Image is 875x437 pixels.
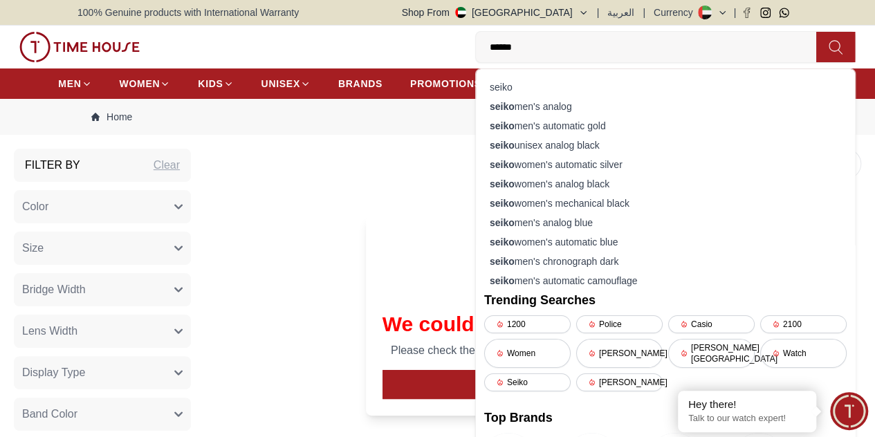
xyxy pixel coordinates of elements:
div: Casio [668,315,755,333]
span: Band Color [22,406,77,422]
div: Chat Widget [830,392,868,430]
span: KIDS [198,77,223,91]
span: Size [22,240,44,257]
nav: Breadcrumb [77,99,798,135]
button: Display Type [14,356,191,389]
div: women's mechanical black [484,194,847,213]
button: العربية [607,6,634,19]
span: | [643,6,645,19]
strong: seiko [490,159,515,170]
a: Instagram [760,8,771,18]
div: unisex analog black [484,136,847,155]
div: Police [576,315,663,333]
a: Home [91,110,132,124]
div: men's analog blue [484,213,847,232]
button: Shop From[GEOGRAPHIC_DATA] [402,6,589,19]
p: Talk to our watch expert! [688,413,806,425]
div: Currency [654,6,699,19]
strong: seiko [490,217,515,228]
h2: Top Brands [484,408,847,427]
div: men's analog [484,97,847,116]
button: Color [14,190,191,223]
span: Display Type [22,364,85,381]
div: men's automatic camouflage [484,271,847,290]
button: Band Color [14,398,191,431]
div: Women [484,339,571,368]
button: Lens Width [14,315,191,348]
span: BRANDS [338,77,383,91]
span: WOMEN [120,77,160,91]
div: [PERSON_NAME] [576,339,663,368]
strong: seiko [490,178,515,189]
h3: Filter By [25,157,80,174]
div: men's chronograph dark [484,252,847,271]
strong: seiko [490,198,515,209]
h2: Trending Searches [484,290,847,310]
button: Size [14,232,191,265]
span: MEN [58,77,81,91]
div: [PERSON_NAME] [576,373,663,391]
div: women's automatic silver [484,155,847,174]
span: | [597,6,600,19]
div: women's analog black [484,174,847,194]
button: Go to Back [383,370,681,399]
button: Bridge Width [14,273,191,306]
strong: seiko [490,275,515,286]
a: WOMEN [120,71,171,96]
span: Bridge Width [22,281,86,298]
a: PROMOTIONS [410,71,492,96]
h1: We couldn't find any matches! [383,312,681,337]
div: [PERSON_NAME][GEOGRAPHIC_DATA] [668,339,755,368]
div: seiko [484,77,847,97]
a: BRANDS [338,71,383,96]
img: ... [19,32,140,62]
div: 1200 [484,315,571,333]
div: Hey there! [688,398,806,411]
div: men's automatic gold [484,116,847,136]
span: 100% Genuine products with International Warranty [77,6,299,19]
a: Whatsapp [779,8,789,18]
a: MEN [58,71,91,96]
div: Seiko [484,373,571,391]
a: Facebook [742,8,752,18]
img: United Arab Emirates [455,7,466,18]
span: Color [22,198,48,215]
span: UNISEX [261,77,300,91]
a: KIDS [198,71,233,96]
div: 2100 [760,315,847,333]
span: PROMOTIONS [410,77,481,91]
a: UNISEX [261,71,311,96]
div: Clear [154,157,180,174]
div: women's automatic blue [484,232,847,252]
span: Lens Width [22,323,77,340]
span: | [733,6,736,19]
strong: seiko [490,120,515,131]
strong: seiko [490,236,515,248]
p: Please check the spelling or try searching something else [383,342,681,359]
strong: seiko [490,140,515,151]
div: Watch [760,339,847,368]
strong: seiko [490,101,515,112]
strong: seiko [490,256,515,267]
